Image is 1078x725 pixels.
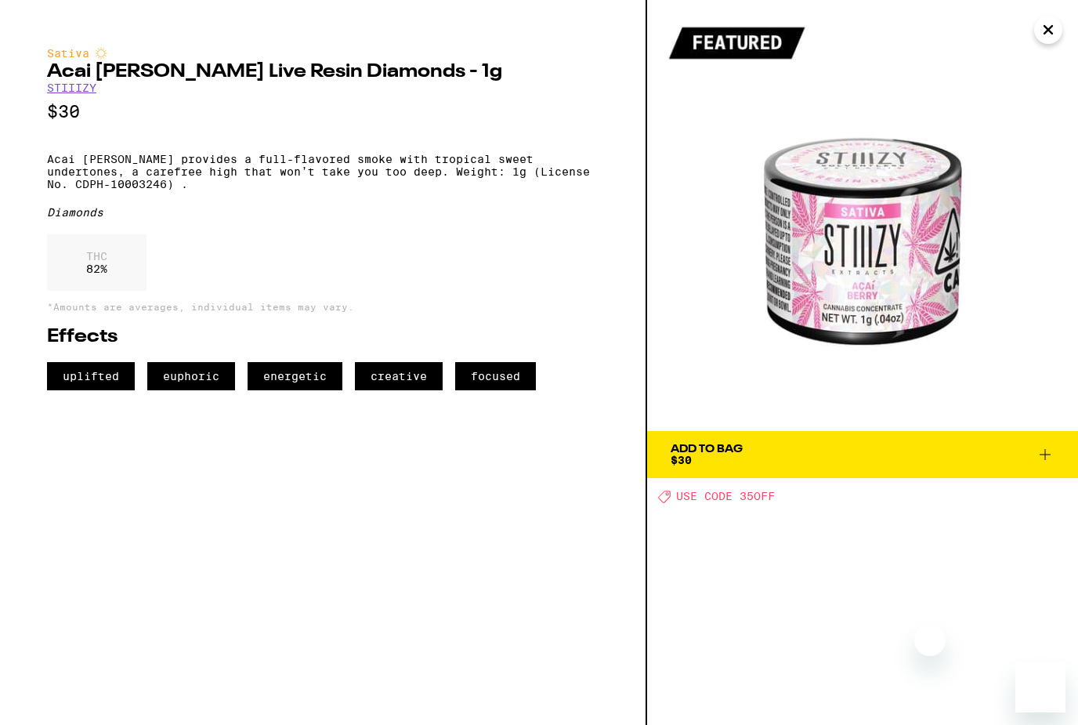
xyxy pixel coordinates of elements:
span: focused [455,362,536,390]
div: Diamonds [47,206,599,219]
div: Add To Bag [671,444,743,455]
span: USE CODE 35OFF [676,491,775,503]
span: creative [355,362,443,390]
div: 82 % [47,234,147,291]
div: Sativa [47,47,599,60]
span: uplifted [47,362,135,390]
iframe: Close message [914,625,946,656]
p: THC [86,250,107,263]
span: energetic [248,362,342,390]
p: $30 [47,102,599,121]
span: $30 [671,454,692,466]
p: *Amounts are averages, individual items may vary. [47,302,599,312]
img: sativaColor.svg [95,47,107,60]
button: Close [1034,16,1062,44]
span: euphoric [147,362,235,390]
iframe: Button to launch messaging window [1015,662,1065,712]
h2: Effects [47,328,599,346]
a: STIIIZY [47,82,96,94]
h2: Acai [PERSON_NAME] Live Resin Diamonds - 1g [47,63,599,82]
p: Acai [PERSON_NAME] provides a full-flavored smoke with tropical sweet undertones, a carefree high... [47,153,599,190]
button: Add To Bag$30 [647,431,1078,478]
